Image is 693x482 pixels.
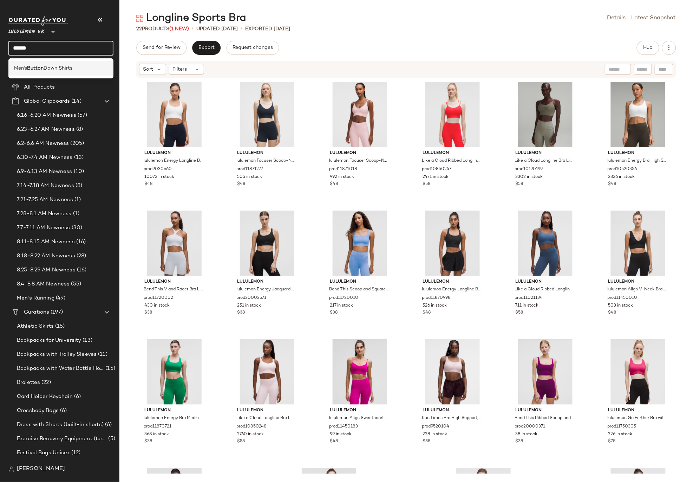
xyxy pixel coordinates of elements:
span: prod20002571 [236,295,266,301]
span: $48 [330,181,338,187]
span: $48 [330,438,338,445]
span: Men's [14,65,27,72]
span: 2471 in stock [423,174,449,180]
span: lululemon [330,279,390,285]
span: prod11871277 [236,166,263,173]
span: prod11750305 [608,424,636,430]
span: lululemon [330,407,390,414]
span: Lululemon UK [8,24,45,37]
span: 368 in stock [144,431,169,438]
span: lululemon [608,279,668,285]
p: updated [DATE] [196,25,238,33]
img: LW2EKMS_0002_1 [139,82,210,147]
span: (49) [54,294,66,302]
span: (16) [76,266,87,274]
span: 6.16-6.20 AM Newness [17,111,76,120]
span: Export [198,45,215,51]
span: lululemon Energy Longline Bra Medium Support, B-D Cups Evolve [422,287,482,293]
span: 711 in stock [516,303,539,309]
span: (197) [49,308,63,316]
span: $48 [423,310,431,316]
span: $78 [608,438,616,445]
span: lululemon [423,407,483,414]
span: lululemon [330,150,390,156]
span: (205) [69,140,84,148]
span: Run Times Bra High Support, B–G Cups [422,415,482,422]
span: lululemon Energy Longline Bra Medium Support, B–D Cups [144,158,203,164]
span: 226 in stock [608,431,633,438]
span: 8.18-8.22 AM Newness [17,252,75,260]
span: 6.30-7.4 AM Newness [17,154,73,162]
span: Like a Cloud Ribbed Longline Bra Light Support, D/DD Cup [515,287,575,293]
span: $38 [330,310,338,316]
span: (22) [40,379,51,387]
span: $38 [516,438,523,445]
span: $58 [237,438,245,445]
span: 992 in stock [330,174,354,180]
span: Bend This Scoop and Square Bra Light Support, A-C Cups [329,287,389,293]
span: Card Holder Keychain [17,393,73,401]
span: lululemon Go Further Bra with Support Code Technology High Impact, C/D Cup [608,415,667,422]
a: Latest Snapshot [632,14,676,23]
span: 430 in stock [144,303,170,309]
img: LW2EHJS_035486_1 [324,82,395,147]
span: (13) [73,154,84,162]
span: (30) [70,224,83,232]
span: $58 [516,310,523,316]
span: prod10190199 [515,166,543,173]
span: (1) [72,210,79,218]
img: svg%3e [136,15,143,22]
span: 22 [136,26,142,32]
span: (15) [54,322,65,330]
span: prod10520356 [608,166,637,173]
span: prod20000371 [515,424,545,430]
img: LW2D03S_019295_1 [417,82,488,147]
img: LW2ELHS_0001_1 [603,211,674,276]
span: 10073 in stock [144,174,174,180]
span: Crossbody Bags [17,407,59,415]
span: lululemon Energy Bra Medium Support, B-D Cups Evolve [144,415,203,422]
span: (5) [107,435,115,443]
span: (13) [81,336,92,345]
span: (6) [104,421,112,429]
span: Request changes [233,45,273,51]
span: Global Clipboards [24,97,70,105]
span: Curations [24,308,49,316]
span: (8) [75,126,83,134]
span: 8.25-8.29 AM Newness [17,266,76,274]
span: 8.11-8.15 AM Newness [17,238,75,246]
span: Bend This Ribbed Scoop and Square Bra Light Support, A-C Cups [515,415,575,422]
span: Filters [173,66,187,73]
span: Like a Cloud Longline Bra Light Support, B/C Cup [515,158,575,164]
span: (14) [70,97,81,105]
a: Details [607,14,626,23]
span: $48 [608,310,616,316]
span: $58 [516,181,523,187]
span: $58 [423,181,431,187]
span: lululemon Focuser Scoop-Neck Bra Nulu Light Support, C/D Cup [236,158,296,164]
span: Like a Cloud Longline Bra Light Support, D/DD Cup [236,415,296,422]
img: LW2E57S_025461_1 [324,211,395,276]
img: LW2EHVS_062468_1 [139,339,210,405]
span: lululemon Focuser Scoop-Neck Bra Nulu Light Support, A/B Cup [329,158,389,164]
button: Hub [637,41,659,55]
span: $48 [237,181,245,187]
button: Export [192,41,221,55]
img: LW2EJJS_026516_1 [510,339,581,405]
span: All Products [24,83,55,91]
span: $58 [423,438,431,445]
span: lululemon [608,407,668,414]
span: lululemon [423,150,483,156]
span: prod11720010 [329,295,358,301]
button: Request changes [227,41,279,55]
span: 2336 in stock [608,174,635,180]
span: prod11720002 [144,295,173,301]
span: 503 in stock [608,303,633,309]
span: Like a Cloud Ribbed Longline Bra Light Support, B/C Cup [422,158,482,164]
span: 7.28-8.1 AM Newness [17,210,72,218]
span: 7.14-7.18 AM Newness [17,182,74,190]
span: (11) [97,351,107,359]
span: (1) [73,196,81,204]
span: Festival Bags Unisex [17,449,70,457]
span: 8.4-8.8 AM Newness [17,280,70,288]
